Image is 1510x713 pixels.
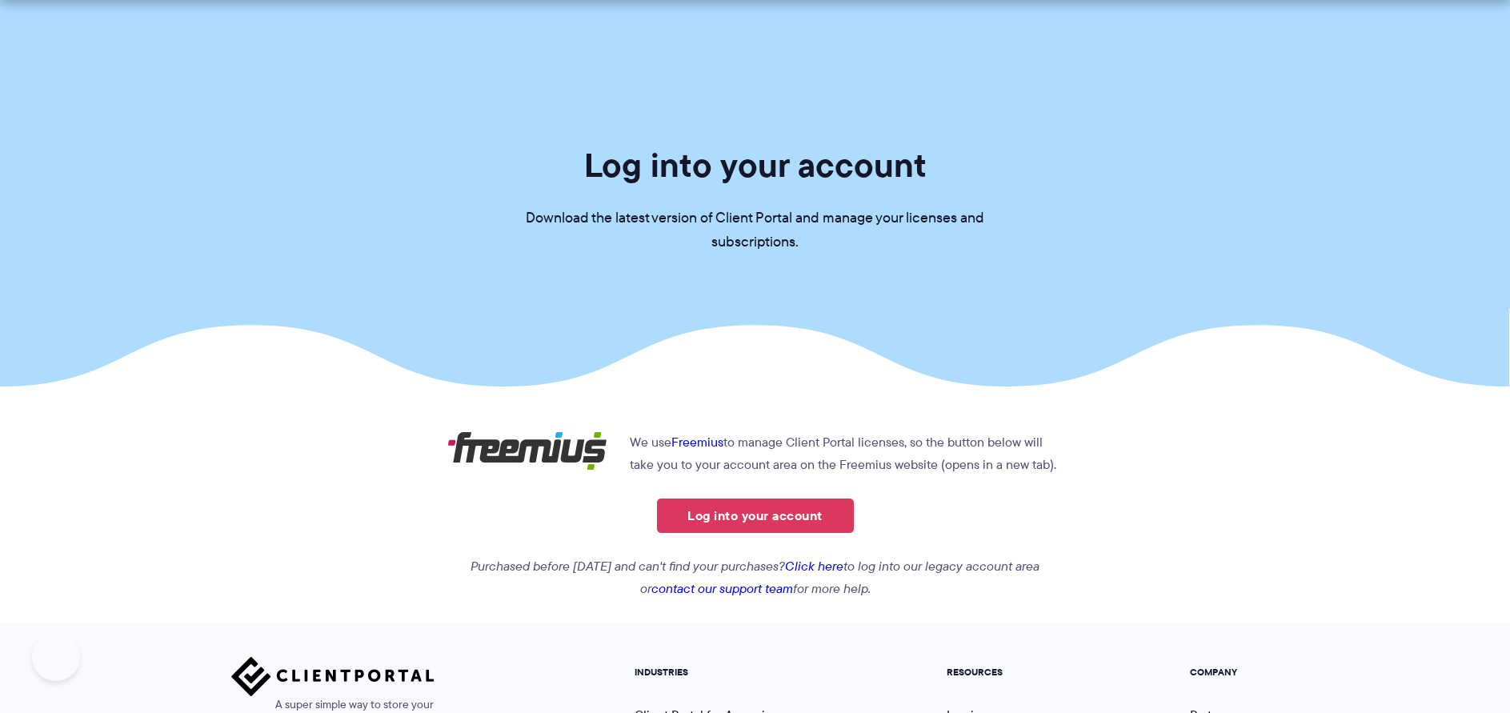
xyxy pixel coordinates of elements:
[635,667,796,678] h5: INDUSTRIES
[657,499,854,533] a: Log into your account
[671,433,723,451] a: Freemius
[651,579,793,598] a: contact our support team
[471,557,1039,598] em: Purchased before [DATE] and can't find your purchases? to log into our legacy account area or for...
[584,144,927,186] h1: Log into your account
[447,431,607,471] img: Freemius logo
[947,667,1039,678] h5: RESOURCES
[515,206,995,254] p: Download the latest version of Client Portal and manage your licenses and subscriptions.
[32,633,80,681] iframe: Toggle Customer Support
[447,431,1063,476] p: We use to manage Client Portal licenses, so the button below will take you to your account area o...
[785,557,843,575] a: Click here
[1190,667,1280,678] h5: COMPANY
